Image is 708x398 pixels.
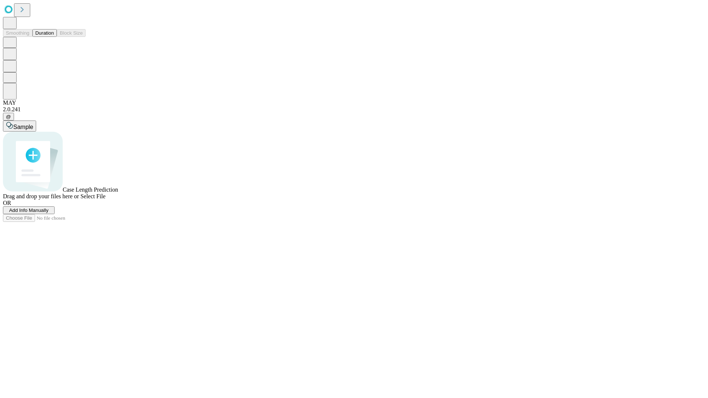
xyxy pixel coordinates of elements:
[3,206,55,214] button: Add Info Manually
[9,207,49,213] span: Add Info Manually
[6,114,11,119] span: @
[3,193,79,199] span: Drag and drop your files here or
[3,121,36,132] button: Sample
[3,113,14,121] button: @
[63,186,118,193] span: Case Length Prediction
[3,200,11,206] span: OR
[3,106,705,113] div: 2.0.241
[13,124,33,130] span: Sample
[3,29,32,37] button: Smoothing
[80,193,105,199] span: Select File
[32,29,57,37] button: Duration
[57,29,86,37] button: Block Size
[3,99,705,106] div: MAY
